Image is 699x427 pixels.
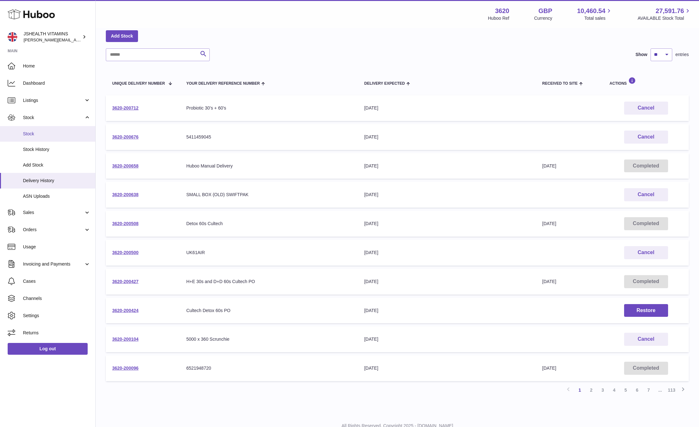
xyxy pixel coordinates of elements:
[609,77,682,86] div: Actions
[542,221,556,226] span: [DATE]
[586,384,597,396] a: 2
[24,37,128,42] span: [PERSON_NAME][EMAIL_ADDRESS][DOMAIN_NAME]
[675,52,689,58] span: entries
[106,30,138,42] a: Add Stock
[364,365,529,371] div: [DATE]
[23,80,91,86] span: Dashboard
[23,313,91,319] span: Settings
[23,210,84,216] span: Sales
[364,192,529,198] div: [DATE]
[364,279,529,285] div: [DATE]
[112,279,139,284] a: 3620-200427
[637,7,691,21] a: 27,591.76 AVAILABLE Stock Total
[624,304,668,317] button: Restore
[364,163,529,169] div: [DATE]
[584,15,613,21] span: Total sales
[631,384,643,396] a: 6
[186,336,351,342] div: 5000 x 360 Scrunchie
[364,134,529,140] div: [DATE]
[112,163,139,168] a: 3620-200658
[23,244,91,250] span: Usage
[186,192,351,198] div: SMALL BOX (OLD) SWIFTPAK
[534,15,552,21] div: Currency
[636,52,647,58] label: Show
[624,131,668,144] button: Cancel
[666,384,677,396] a: 113
[186,163,351,169] div: Huboo Manual Delivery
[112,337,139,342] a: 3620-200104
[23,295,91,302] span: Channels
[112,105,139,110] a: 3620-200712
[624,333,668,346] button: Cancel
[364,308,529,314] div: [DATE]
[23,227,84,233] span: Orders
[597,384,608,396] a: 3
[542,163,556,168] span: [DATE]
[186,250,351,256] div: UK61AIR
[186,279,351,285] div: H+E 30s and D+D 60s Cultech PO
[656,7,684,15] span: 27,591.76
[186,308,351,314] div: Cultech Detox 60s PO
[23,193,91,199] span: ASN Uploads
[364,82,405,86] span: Delivery Expected
[624,188,668,201] button: Cancel
[542,82,578,86] span: Received to Site
[608,384,620,396] a: 4
[112,82,165,86] span: Unique Delivery Number
[24,31,81,43] div: JSHEALTH VITAMINS
[538,7,552,15] strong: GBP
[574,384,586,396] a: 1
[186,105,351,111] div: Probiotic 30’s + 60’s
[112,366,139,371] a: 3620-200096
[542,279,556,284] span: [DATE]
[8,32,17,42] img: francesca@jshealthvitamins.com
[112,250,139,255] a: 3620-200500
[654,384,666,396] span: ...
[23,131,91,137] span: Stock
[643,384,654,396] a: 7
[624,102,668,115] button: Cancel
[23,162,91,168] span: Add Stock
[542,366,556,371] span: [DATE]
[186,221,351,227] div: Detox 60s Cultech
[23,97,84,103] span: Listings
[186,365,351,371] div: 6521948720
[577,7,613,21] a: 10,460.54 Total sales
[637,15,691,21] span: AVAILABLE Stock Total
[620,384,631,396] a: 5
[112,221,139,226] a: 3620-200508
[23,63,91,69] span: Home
[186,134,351,140] div: 5411459045
[112,192,139,197] a: 3620-200638
[8,343,88,354] a: Log out
[112,308,139,313] a: 3620-200424
[23,261,84,267] span: Invoicing and Payments
[23,178,91,184] span: Delivery History
[23,278,91,284] span: Cases
[23,146,91,153] span: Stock History
[495,7,509,15] strong: 3620
[186,82,260,86] span: Your Delivery Reference Number
[364,336,529,342] div: [DATE]
[364,250,529,256] div: [DATE]
[624,246,668,259] button: Cancel
[364,221,529,227] div: [DATE]
[112,134,139,139] a: 3620-200676
[23,330,91,336] span: Returns
[364,105,529,111] div: [DATE]
[488,15,509,21] div: Huboo Ref
[577,7,605,15] span: 10,460.54
[23,115,84,121] span: Stock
